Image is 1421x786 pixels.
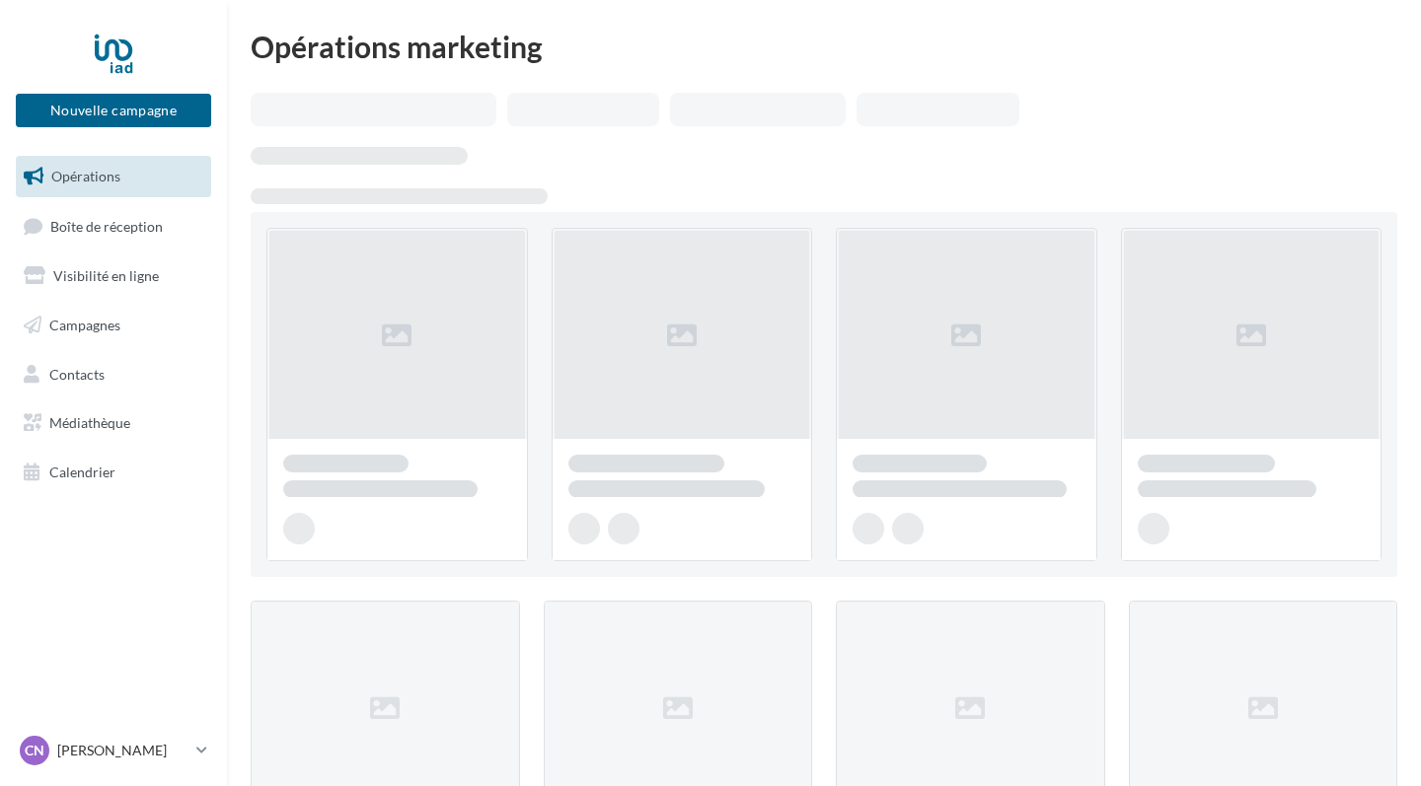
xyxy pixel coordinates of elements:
[49,317,120,333] span: Campagnes
[251,32,1397,61] div: Opérations marketing
[12,354,215,395] a: Contacts
[12,205,215,248] a: Boîte de réception
[53,267,159,284] span: Visibilité en ligne
[51,168,120,184] span: Opérations
[16,732,211,769] a: CN [PERSON_NAME]
[16,94,211,127] button: Nouvelle campagne
[25,741,44,760] span: CN
[12,402,215,444] a: Médiathèque
[50,217,163,234] span: Boîte de réception
[49,365,105,382] span: Contacts
[12,156,215,197] a: Opérations
[12,255,215,297] a: Visibilité en ligne
[49,414,130,431] span: Médiathèque
[57,741,188,760] p: [PERSON_NAME]
[49,464,115,480] span: Calendrier
[12,452,215,493] a: Calendrier
[12,305,215,346] a: Campagnes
